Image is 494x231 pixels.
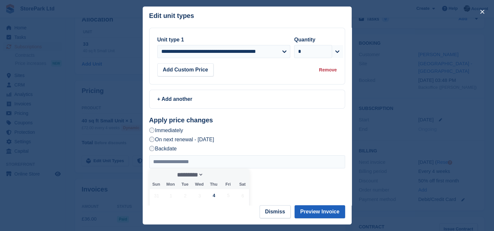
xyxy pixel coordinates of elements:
[178,182,192,187] span: Tue
[149,90,345,109] a: + Add another
[149,116,213,124] strong: Apply price changes
[165,202,177,215] span: September 8, 2025
[150,202,163,215] span: September 7, 2025
[150,189,163,202] span: August 31, 2025
[179,189,192,202] span: September 2, 2025
[157,95,337,103] div: + Add another
[149,146,154,151] input: Backdate
[222,189,235,202] span: September 5, 2025
[149,182,164,187] span: Sun
[295,205,345,218] button: Preview Invoice
[236,189,249,202] span: September 6, 2025
[163,182,178,187] span: Mon
[149,136,214,143] label: On next renewal - [DATE]
[222,202,235,215] span: September 12, 2025
[294,37,315,42] label: Quantity
[157,63,214,76] button: Add Custom Price
[235,182,249,187] span: Sat
[236,202,249,215] span: September 13, 2025
[208,202,220,215] span: September 11, 2025
[175,171,203,178] select: Month
[260,205,291,218] button: Dismiss
[157,37,184,42] label: Unit type 1
[179,202,192,215] span: September 9, 2025
[206,182,221,187] span: Thu
[208,189,220,202] span: September 4, 2025
[221,182,235,187] span: Fri
[149,128,154,133] input: Immediately
[149,12,194,20] p: Edit unit types
[149,145,177,152] label: Backdate
[149,127,183,134] label: Immediately
[165,189,177,202] span: September 1, 2025
[477,7,487,17] button: close
[149,137,154,142] input: On next renewal - [DATE]
[192,182,206,187] span: Wed
[193,189,206,202] span: September 3, 2025
[193,202,206,215] span: September 10, 2025
[319,67,337,73] div: Remove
